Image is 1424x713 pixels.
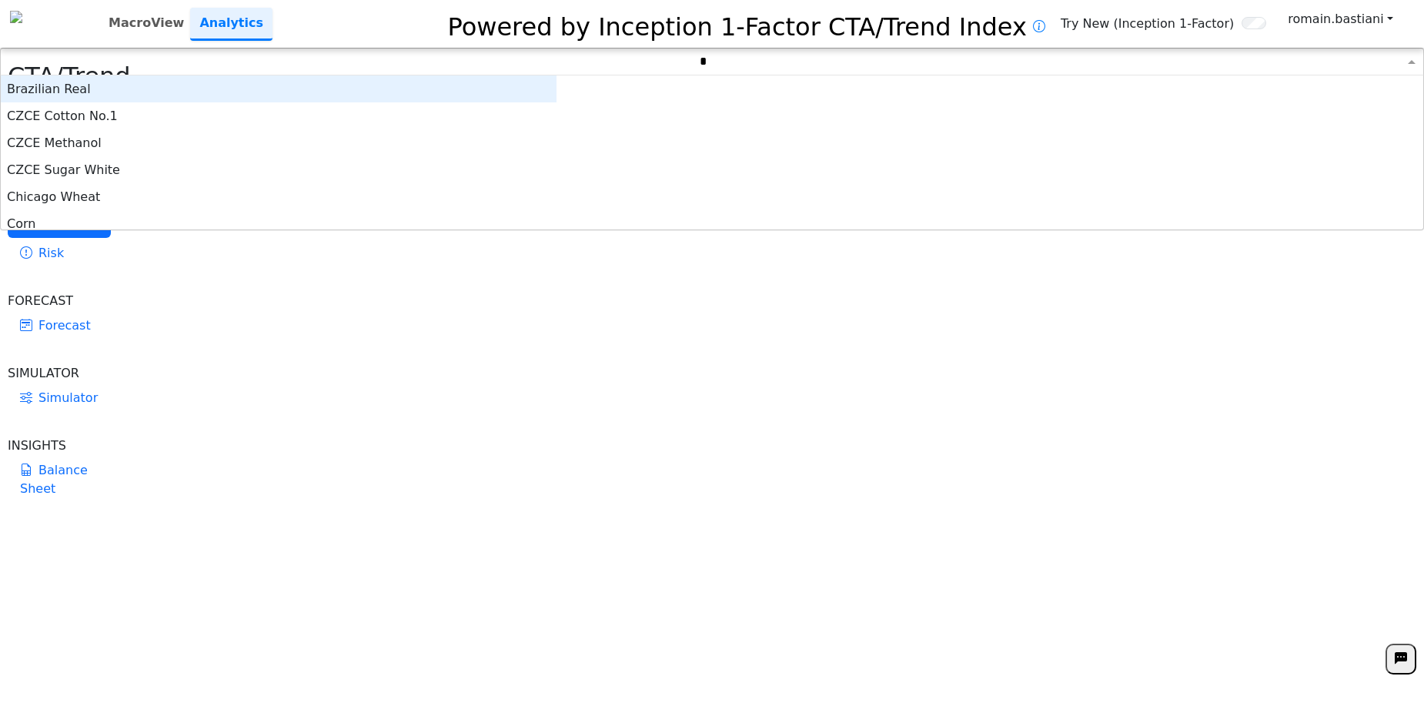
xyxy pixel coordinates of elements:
[190,8,272,41] a: Analytics
[8,238,111,269] a: Risk
[8,62,111,150] h2: CTA/Trend Flow Insights
[8,310,111,341] a: Forecast
[10,11,22,23] img: logo%20black.png
[1061,15,1234,33] span: Try New (Inception 1-Factor)
[1,183,557,210] div: Chicago Wheat
[8,437,111,455] div: INSIGHTS
[1,129,557,156] div: CZCE Methanol
[1,75,557,102] div: Brazilian Real
[1,102,557,129] div: CZCE Cotton No.1
[102,8,190,38] a: MacroView
[1,75,557,229] div: grid
[8,292,111,310] div: FORECAST
[1288,10,1393,28] a: romain.bastiani
[1,156,557,183] div: CZCE Sugar White
[8,455,111,504] a: Balance Sheet
[8,383,111,413] a: Simulator
[8,364,111,383] div: SIMULATOR
[1,210,557,237] div: Corn
[442,6,1033,42] h2: Powered by Inception 1-Factor CTA/Trend Index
